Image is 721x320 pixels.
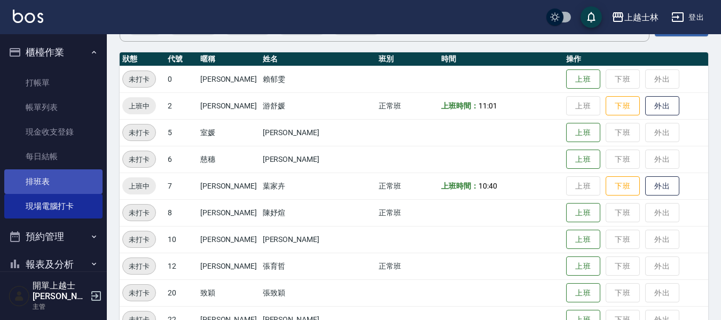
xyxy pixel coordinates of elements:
th: 代號 [165,52,198,66]
button: 上班 [566,123,600,143]
td: 2 [165,92,198,119]
button: 外出 [645,96,679,116]
button: 報表及分析 [4,251,103,278]
a: 現場電腦打卡 [4,194,103,218]
th: 操作 [563,52,708,66]
td: 6 [165,146,198,173]
button: 上班 [566,69,600,89]
th: 暱稱 [198,52,260,66]
button: 下班 [606,96,640,116]
span: 未打卡 [123,234,155,245]
span: 未打卡 [123,154,155,165]
th: 班別 [376,52,438,66]
td: [PERSON_NAME] [198,253,260,279]
span: 未打卡 [123,207,155,218]
span: 未打卡 [123,287,155,299]
span: 11:01 [479,102,497,110]
button: 上班 [566,256,600,276]
span: 上班中 [122,100,156,112]
td: [PERSON_NAME] [198,92,260,119]
span: 未打卡 [123,74,155,85]
button: 上班 [566,150,600,169]
span: 未打卡 [123,261,155,272]
td: 室媛 [198,119,260,146]
button: 登出 [667,7,708,27]
h5: 開單上越士[PERSON_NAME] [33,280,87,302]
td: [PERSON_NAME] [198,226,260,253]
td: 10 [165,226,198,253]
td: 賴郁雯 [260,66,377,92]
button: save [581,6,602,28]
td: 5 [165,119,198,146]
td: 7 [165,173,198,199]
td: 8 [165,199,198,226]
td: [PERSON_NAME] [198,66,260,92]
td: 12 [165,253,198,279]
button: 上班 [566,283,600,303]
a: 排班表 [4,169,103,194]
td: [PERSON_NAME] [198,199,260,226]
a: 每日結帳 [4,144,103,169]
td: 正常班 [376,92,438,119]
td: 20 [165,279,198,306]
span: 上班中 [122,181,156,192]
img: Logo [13,10,43,23]
img: Person [9,285,30,307]
td: [PERSON_NAME] [260,226,377,253]
p: 主管 [33,302,87,311]
td: 張致穎 [260,279,377,306]
td: 正常班 [376,199,438,226]
td: 正常班 [376,253,438,279]
a: 現金收支登錄 [4,120,103,144]
td: 游舒媛 [260,92,377,119]
button: 外出 [645,176,679,196]
b: 上班時間： [441,102,479,110]
button: 上班 [566,230,600,249]
td: [PERSON_NAME] [260,119,377,146]
td: 0 [165,66,198,92]
button: 上越士林 [607,6,663,28]
button: 櫃檯作業 [4,38,103,66]
th: 時間 [438,52,563,66]
span: 未打卡 [123,127,155,138]
button: 上班 [566,203,600,223]
td: [PERSON_NAME] [260,146,377,173]
td: 慈穗 [198,146,260,173]
a: 打帳單 [4,71,103,95]
td: 張育哲 [260,253,377,279]
td: 陳妤煊 [260,199,377,226]
td: 致穎 [198,279,260,306]
th: 狀態 [120,52,165,66]
th: 姓名 [260,52,377,66]
button: 下班 [606,176,640,196]
b: 上班時間： [441,182,479,190]
td: [PERSON_NAME] [198,173,260,199]
td: 正常班 [376,173,438,199]
td: 葉家卉 [260,173,377,199]
a: 帳單列表 [4,95,103,120]
div: 上越士林 [624,11,659,24]
button: 預約管理 [4,223,103,251]
span: 10:40 [479,182,497,190]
